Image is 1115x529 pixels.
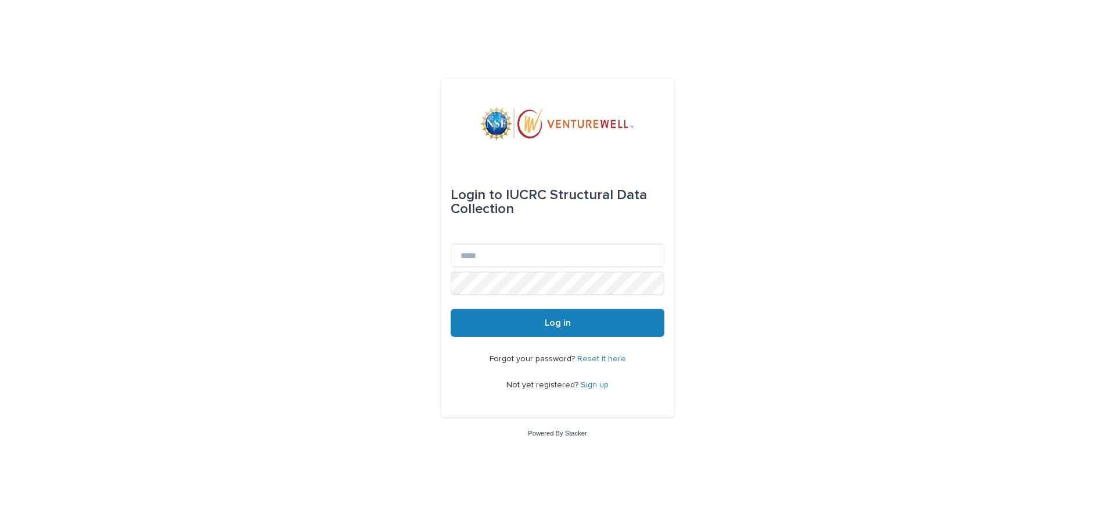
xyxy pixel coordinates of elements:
[577,355,626,363] a: Reset it here
[451,309,664,337] button: Log in
[481,107,634,142] img: mWhVGmOKROS2pZaMU8FQ
[528,430,587,437] a: Powered By Stacker
[490,355,577,363] span: Forgot your password?
[451,188,502,202] span: Login to
[451,179,664,225] div: IUCRC Structural Data Collection
[506,381,581,389] span: Not yet registered?
[581,381,609,389] a: Sign up
[545,318,571,328] span: Log in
